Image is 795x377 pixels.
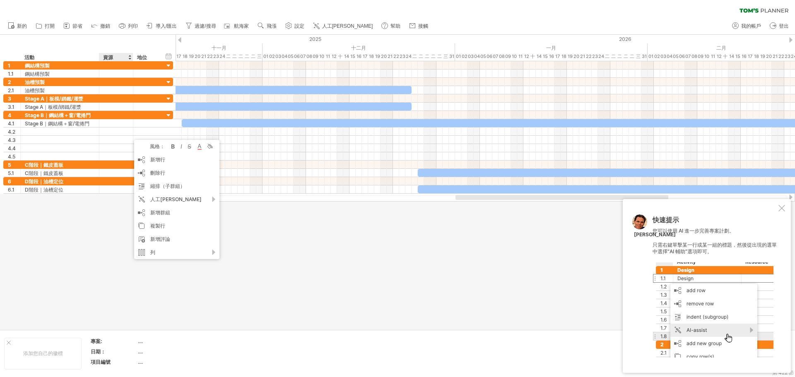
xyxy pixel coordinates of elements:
[8,71,14,77] font: 1.1
[703,52,710,61] div: 2026年2月10日星期二
[636,53,641,68] font: 三十
[388,53,393,59] font: 21
[624,53,628,77] font: 二十八
[25,71,50,77] font: 鋼結構預製
[25,87,45,94] font: 油槽預製
[201,53,206,59] font: 21
[207,52,213,61] div: 2025年11月22日星期六
[455,43,648,52] div: 2026年1月
[773,53,778,59] font: 21
[263,53,268,59] font: 01
[419,53,423,77] font: 二十六
[573,52,579,61] div: 2026年1月20日星期二
[150,156,165,163] font: 新增行
[25,187,63,193] font: D階段｜油槽定位
[6,21,29,31] a: 新的
[281,52,287,61] div: 2025年12月4日，星期四
[648,53,653,59] font: 01
[407,21,431,31] a: 接觸
[306,52,312,61] div: 2025年12月8日星期一
[195,23,216,29] font: 過濾/搜尋
[723,53,728,68] font: 十三
[319,53,324,59] font: 10
[213,53,219,59] font: 23
[753,52,759,61] div: 2026年2月18日星期三
[183,21,218,31] a: 過濾/搜尋
[223,21,251,31] a: 航海家
[518,53,523,59] font: 11
[25,178,63,185] font: D階段｜油槽定位
[300,52,306,61] div: 2025年12月7日星期日
[150,143,165,149] font: 風格：
[238,52,244,61] div: 2025年11月27日，星期四
[412,52,418,61] div: 2025年12月25日，星期四
[400,53,405,59] font: 23
[667,53,672,59] font: 04
[150,223,165,229] font: 複製行
[294,23,304,29] font: 設定
[393,53,399,59] font: 22
[443,53,448,68] font: 三十
[138,359,143,365] font: ....
[480,53,486,59] font: 05
[611,53,616,77] font: 二十六
[474,53,480,59] font: 04
[431,53,436,77] font: 二十八
[561,53,566,59] font: 18
[189,53,194,59] font: 19
[586,53,592,59] font: 22
[635,52,641,61] div: 2026年1月30日星期五
[150,209,170,216] font: 新增群組
[536,52,542,61] div: 2026年1月14日星期三
[89,21,113,31] a: 撤銷
[150,170,165,176] font: 刪除行
[579,52,585,61] div: 2026年1月21日星期三
[8,112,11,118] font: 4
[25,162,63,168] font: C階段｜鐵皮蓋板
[331,52,337,61] div: 2025年12月12日，星期五
[474,52,480,61] div: 2026年1月4日星期日
[357,53,361,59] font: 16
[349,52,356,61] div: 2025年12月15日星期一
[8,87,14,94] font: 2.1
[288,53,294,59] font: 05
[425,53,429,77] font: 二十七
[717,53,722,59] font: 12
[430,52,436,61] div: 2025年12月28日星期日
[91,348,106,355] font: 日期：
[45,23,55,29] font: 打開
[505,52,511,61] div: 2026年1月9日星期五
[760,53,765,59] font: 19
[117,21,140,31] a: 列印
[351,45,366,51] font: 十二月
[730,21,764,31] a: 我的帳戶
[784,52,790,61] div: 2026年2月23日星期一
[91,338,102,344] font: 專案:
[212,45,226,51] font: 十一月
[103,54,113,60] font: 資源
[263,43,455,52] div: 2025年12月
[605,53,609,77] font: 二十五
[710,52,716,61] div: 2026年2月11日星期三
[138,338,143,344] font: ....
[728,52,735,61] div: 2026年2月14日星期六
[350,53,355,59] font: 15
[785,53,790,59] font: 23
[250,52,256,61] div: 2025年11月29日星期六
[456,53,461,59] font: 01
[390,23,400,29] font: 幫助
[338,53,342,68] font: 十三
[617,53,622,77] font: 二十七
[585,52,592,61] div: 2026年1月22日星期四
[393,52,399,61] div: 2025年12月22日星期一
[219,53,225,59] font: 24
[344,53,349,59] font: 14
[8,62,10,69] font: 1
[156,23,177,29] font: 導入/匯出
[573,53,579,59] font: 20
[480,52,486,61] div: 2026年1月5日星期一
[267,23,277,29] font: 飛漲
[8,187,14,193] font: 6.1
[759,52,766,61] div: 2026年2月19日星期四
[729,53,734,59] font: 14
